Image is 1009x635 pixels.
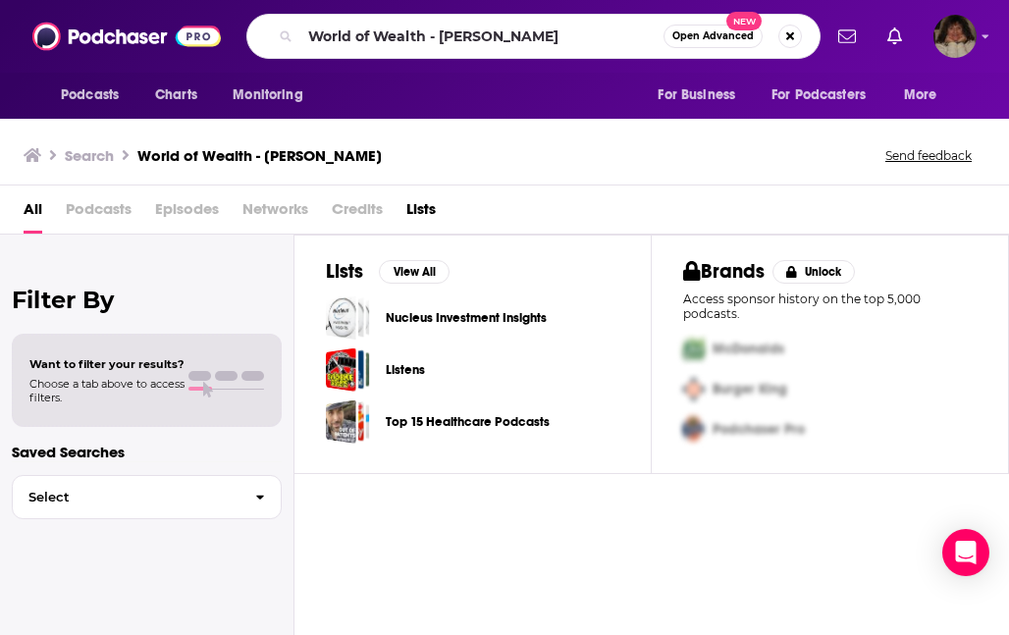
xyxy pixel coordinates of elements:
a: Listens [326,347,370,392]
span: Select [13,491,239,503]
button: Send feedback [879,147,978,164]
span: Logged in as angelport [933,15,977,58]
span: Podchaser Pro [713,421,805,438]
a: Show notifications dropdown [879,20,910,53]
a: Top 15 Healthcare Podcasts [326,399,370,444]
span: For Podcasters [771,81,866,109]
button: open menu [47,77,144,114]
p: Access sponsor history on the top 5,000 podcasts. [683,291,977,321]
a: Show notifications dropdown [830,20,864,53]
button: View All [379,260,450,284]
a: Nucleus Investment Insights [386,307,547,329]
img: User Profile [933,15,977,58]
span: For Business [658,81,735,109]
a: Top 15 Healthcare Podcasts [386,411,550,433]
a: ListsView All [326,259,450,284]
span: Episodes [155,193,219,234]
h3: Search [65,146,114,165]
h2: Lists [326,259,363,284]
button: Unlock [772,260,856,284]
a: Lists [406,193,436,234]
h3: World of Wealth - [PERSON_NAME] [137,146,382,165]
span: Burger King [713,381,787,397]
img: Second Pro Logo [675,369,713,409]
button: Open AdvancedNew [664,25,763,48]
img: First Pro Logo [675,329,713,369]
span: More [904,81,937,109]
span: McDonalds [713,341,784,357]
img: Third Pro Logo [675,409,713,450]
span: Networks [242,193,308,234]
a: All [24,193,42,234]
p: Saved Searches [12,443,282,461]
span: Want to filter your results? [29,357,185,371]
span: Choose a tab above to access filters. [29,377,185,404]
button: open menu [759,77,894,114]
button: Show profile menu [933,15,977,58]
span: Podcasts [66,193,132,234]
input: Search podcasts, credits, & more... [300,21,664,52]
a: Listens [386,359,425,381]
div: Open Intercom Messenger [942,529,989,576]
div: Search podcasts, credits, & more... [246,14,821,59]
img: Podchaser - Follow, Share and Rate Podcasts [32,18,221,55]
button: open menu [890,77,962,114]
h2: Brands [683,259,765,284]
button: open menu [644,77,760,114]
h2: Filter By [12,286,282,314]
span: Podcasts [61,81,119,109]
span: Monitoring [233,81,302,109]
span: Credits [332,193,383,234]
span: Charts [155,81,197,109]
a: Charts [142,77,209,114]
span: New [726,12,762,30]
button: Select [12,475,282,519]
a: Nucleus Investment Insights [326,295,370,340]
span: Open Advanced [672,31,754,41]
button: open menu [219,77,328,114]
